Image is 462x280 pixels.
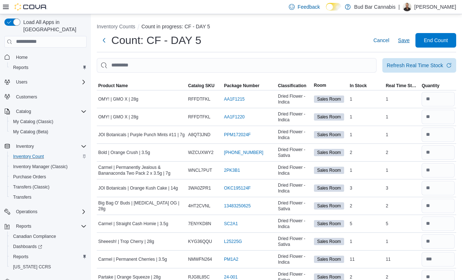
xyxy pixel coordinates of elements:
a: Transfers [10,193,34,202]
span: Carmel | Straight Cash Homie | 3.5g [98,221,168,227]
span: My Catalog (Beta) [13,129,48,135]
span: In Stock [350,83,367,89]
h1: Count: CF - DAY 5 [111,33,201,48]
a: AA1F1220 [224,114,245,120]
span: Save [398,37,410,44]
span: Package Number [224,83,259,89]
span: Load All Apps in [GEOGRAPHIC_DATA] [20,19,87,33]
button: Inventory [13,142,37,151]
span: Sales Room [314,184,344,192]
span: Users [13,78,87,86]
button: End Count [415,33,456,48]
span: Sales Room [314,96,344,103]
a: Canadian Compliance [10,232,59,241]
div: 1 [384,113,420,121]
span: 4HT2CVNL [188,203,210,209]
button: Catalog SKU [187,81,223,90]
button: Users [13,78,30,86]
a: Transfers (Classic) [10,183,52,191]
span: Product Name [98,83,128,89]
div: Stephanie M [403,3,411,11]
div: 1 [349,166,385,175]
span: Quantity [422,83,439,89]
span: Carmel | Permanent Cherries | 3.5g [98,256,167,262]
a: L25225G [224,239,242,244]
span: Inventory Manager (Classic) [13,164,68,170]
p: | [398,3,400,11]
span: Sales Room [314,202,344,210]
button: Product Name [97,81,187,90]
button: In Stock [349,81,385,90]
button: Customers [1,92,89,102]
span: Home [13,53,87,62]
span: Operations [16,209,37,215]
span: My Catalog (Classic) [10,117,87,126]
div: 1 [349,95,385,104]
a: 13483250625 [224,203,251,209]
span: Sales Room [314,167,344,174]
span: Sales Room [317,238,341,245]
div: 5 [349,219,385,228]
button: Catalog [1,106,89,117]
button: Operations [13,207,40,216]
span: 7ENYKD8N [188,221,211,227]
span: Partake | Orange Squeeze | 28g [98,274,161,280]
span: Sales Room [317,96,341,102]
button: Transfers (Classic) [7,182,89,192]
div: 1 [384,95,420,104]
span: My Catalog (Classic) [13,119,53,125]
a: Home [13,53,31,62]
span: Catalog [16,109,31,114]
p: [PERSON_NAME] [414,3,456,11]
div: 11 [384,255,420,264]
span: Sales Room [314,220,344,227]
span: Customers [16,94,37,100]
div: 2 [384,202,420,210]
span: Dried Flower - Sativa [278,200,311,212]
span: Reports [13,254,28,260]
span: Sales Room [317,167,341,174]
span: Inventory [16,143,34,149]
span: Big Bag O' Buds | [MEDICAL_DATA] OG | 28g [98,200,185,212]
span: Sales Room [317,220,341,227]
span: Sales Room [314,113,344,121]
span: RJG8L85C [188,274,210,280]
button: Reports [7,252,89,262]
button: Inventory Manager (Classic) [7,162,89,172]
span: Transfers [10,193,87,202]
a: Dashboards [10,242,45,251]
span: Sales Room [317,114,341,120]
span: Purchase Orders [13,174,46,180]
div: 5 [384,219,420,228]
a: My Catalog (Classic) [10,117,56,126]
span: Dried Flower - Indica [278,182,311,194]
button: Canadian Compliance [7,231,89,242]
div: 2 [349,148,385,157]
button: Classification [276,81,312,90]
span: [US_STATE] CCRS [13,264,51,270]
a: SC2A1 [224,221,238,227]
div: 2 [349,202,385,210]
button: [US_STATE] CCRS [7,262,89,272]
span: Sales Room [317,131,341,138]
a: Dashboards [7,242,89,252]
span: Dried Flower - Indica [278,111,311,123]
span: JOI Botanicals | Orange Kush Cake | 14g [98,185,178,191]
div: 1 [384,237,420,246]
span: KYG36QQU [188,239,212,244]
span: Feedback [298,3,320,11]
input: This is a search bar. After typing your query, hit enter to filter the results lower in the page. [97,58,377,73]
span: A8QT3JND [188,132,210,138]
span: Catalog SKU [188,83,215,89]
span: Inventory [13,142,87,151]
span: Sales Room [317,203,341,209]
span: Reports [10,252,87,261]
span: OMY! | GMO X | 28g [98,96,138,102]
a: Inventory Manager (Classic) [10,162,71,171]
a: Reports [10,252,31,261]
button: Catalog [13,107,34,116]
div: 2 [384,148,420,157]
span: Purchase Orders [10,173,87,181]
div: 3 [384,184,420,192]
